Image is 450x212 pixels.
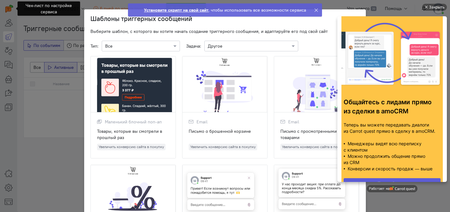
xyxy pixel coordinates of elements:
[95,4,110,11] div: Закрыть
[144,7,306,13] div: , чтобы использовать все возможности сервиса
[144,7,208,13] strong: Установите скрипт на свой сайт
[9,178,106,189] a: Попробовать
[9,107,74,115] strong: из сделки в amoCRM
[90,43,99,49] span: Тип:
[90,28,360,34] div: Выберите шаблон, с которого вы хотите начать создание триггерного сообщения, и адаптируйте его по...
[9,147,106,153] p: с клиентом
[197,119,207,125] span: Email
[9,166,106,172] p: • Конверсии и скорость продаж — выше
[189,144,257,150] span: Увеличить конверсию сайта в покупку
[18,2,80,16] div: Чек-лист по настройке сервиса
[186,43,201,49] span: Задача:
[97,144,166,150] span: Увеличить конверсию сайта в покупку
[55,186,81,191] img: logo
[9,122,106,134] p: Теперь вы можете передавать диалоги из Carrot quest прямо в сделку в amoCRM.
[78,98,97,106] strong: прямо
[9,141,106,147] p: • Менеджеры видят всю переписку
[33,185,83,192] a: Работает на
[9,159,106,166] p: из CRM
[90,14,192,23] h3: Шаблоны триггерных сообщений
[189,128,261,141] div: Письмо о брошенной корзине
[105,119,162,125] span: Маленький блочный поп-ап
[280,128,353,141] div: Письмо с просмотренными товарами
[35,186,55,191] span: Работает на
[97,128,169,141] div: Товары, которые вы смотрели в прошлый раз
[9,153,106,159] p: • Можно продолжить общение прямо
[288,119,299,125] span: Email
[9,98,76,106] strong: Общайтесь с лидами
[280,144,349,150] span: Увеличить конверсию сайта в покупку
